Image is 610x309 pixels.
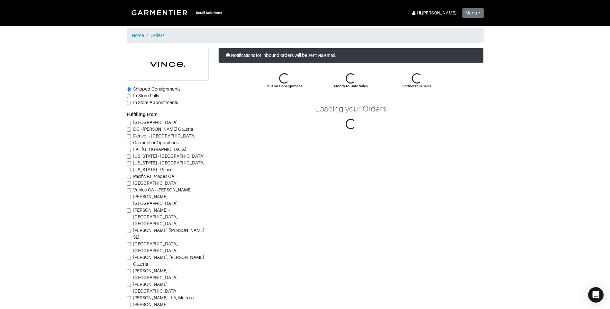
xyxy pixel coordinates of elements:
img: Garmentier [128,6,192,19]
div: Out on Consignment [267,84,302,89]
span: In Store Appointments [133,100,178,105]
span: [GEOGRAPHIC_DATA], [GEOGRAPHIC_DATA] [133,241,178,253]
span: In-Store Pulls [133,93,159,98]
span: Pacific Paliscades CA [133,174,174,179]
nav: breadcrumb [127,28,484,43]
span: [GEOGRAPHIC_DATA] [133,120,178,125]
input: In Store Appointments [127,101,131,105]
input: Denver - [GEOGRAPHIC_DATA] [127,134,131,138]
a: |Retail Solutions [127,5,225,20]
input: [PERSON_NAME]-[GEOGRAPHIC_DATA] [127,195,131,199]
div: Partnership Sales [402,84,432,89]
span: [PERSON_NAME][GEOGRAPHIC_DATA] [133,282,178,294]
span: [GEOGRAPHIC_DATA] [133,181,178,186]
input: Shipped Consignments [127,87,131,92]
input: [PERSON_NAME], [PERSON_NAME] Galleria [127,256,131,260]
span: LA - [GEOGRAPHIC_DATA] [133,147,186,152]
button: Menu [462,8,484,18]
input: [PERSON_NAME] ([PERSON_NAME] St.) [127,229,131,233]
label: Fulfilling From [127,111,158,118]
span: [US_STATE] - [GEOGRAPHIC_DATA] [133,160,205,165]
input: [GEOGRAPHIC_DATA], [GEOGRAPHIC_DATA] [127,242,131,246]
span: Denver - [GEOGRAPHIC_DATA] [133,133,196,138]
div: Open Intercom Messenger [588,287,604,303]
div: Notifications for inbound orders will be sent via email. [218,48,484,63]
input: [PERSON_NAME][GEOGRAPHIC_DATA] [127,283,131,287]
input: [US_STATE] - Prince [127,168,131,172]
span: [PERSON_NAME] - [GEOGRAPHIC_DATA] [133,268,178,280]
a: Orders [150,33,164,38]
input: [PERSON_NAME] - [GEOGRAPHIC_DATA] [127,269,131,273]
div: Loading your Orders [315,104,387,114]
input: [PERSON_NAME] - LA, Melrose [127,296,131,300]
input: [PERSON_NAME][GEOGRAPHIC_DATA]. [127,303,131,307]
span: [US_STATE] - Prince [133,167,173,172]
span: [PERSON_NAME] - [GEOGRAPHIC_DATA], [GEOGRAPHIC_DATA] [133,207,178,226]
span: Venice CA - [PERSON_NAME] [133,187,192,192]
span: Garmentier Operations [133,140,178,145]
input: [PERSON_NAME] - [GEOGRAPHIC_DATA], [GEOGRAPHIC_DATA] [127,208,131,213]
input: LA - [GEOGRAPHIC_DATA] [127,148,131,152]
span: [PERSON_NAME] ([PERSON_NAME] St.) [133,228,204,240]
span: [PERSON_NAME] - LA, Melrose [133,295,194,300]
span: [US_STATE] - [GEOGRAPHIC_DATA] [133,154,205,159]
input: Garmentier Operations [127,141,131,145]
div: Hi, [PERSON_NAME] ! [411,10,457,16]
a: Home [132,33,144,38]
div: Month-to-Date Sales [334,84,368,89]
span: [PERSON_NAME], [PERSON_NAME] Galleria [133,255,204,267]
span: DC - [PERSON_NAME] Galleria [133,127,193,132]
small: Retail Solutions [196,11,222,15]
span: Shipped Consignments [133,86,180,92]
input: In-Store Pulls [127,94,131,98]
input: Pacific Paliscades CA [127,175,131,179]
img: cyAkLTq7csKWtL9WARqkkVaF.png [127,48,208,80]
div: | [192,9,193,16]
input: [US_STATE] - [GEOGRAPHIC_DATA] [127,154,131,159]
span: [PERSON_NAME]-[GEOGRAPHIC_DATA] [133,194,178,206]
input: [GEOGRAPHIC_DATA] [127,121,131,125]
input: [US_STATE] - [GEOGRAPHIC_DATA] [127,161,131,165]
input: Venice CA - [PERSON_NAME] [127,188,131,192]
input: DC - [PERSON_NAME] Galleria [127,128,131,132]
input: [GEOGRAPHIC_DATA] [127,181,131,186]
